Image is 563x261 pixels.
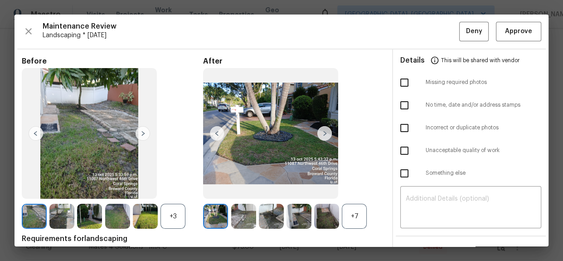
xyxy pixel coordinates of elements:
div: Unacceptable quality of work [393,139,548,162]
button: Deny [459,22,489,41]
div: No time, date and/or address stamps [393,94,548,117]
img: left-chevron-button-url [29,126,43,141]
img: right-chevron-button-url [317,126,332,141]
span: Deny [466,26,482,37]
div: Something else [393,162,548,185]
span: Before [22,57,203,66]
div: +7 [342,204,367,229]
span: Missing required photos [426,79,541,86]
div: +3 [160,204,185,229]
span: Maintenance Review [43,22,459,31]
span: Landscaping * [DATE] [43,31,459,40]
span: No time, date and/or address stamps [426,101,541,109]
button: Approve [496,22,541,41]
span: Incorrect or duplicate photos [426,124,541,132]
div: Incorrect or duplicate photos [393,117,548,139]
img: left-chevron-button-url [210,126,224,141]
img: right-chevron-button-url [136,126,150,141]
span: Requirements for landscaping [22,234,385,243]
span: This will be shared with vendor [441,49,519,71]
span: After [203,57,384,66]
span: Approve [505,26,532,37]
span: Something else [426,169,541,177]
div: Missing required photos [393,71,548,94]
span: Unacceptable quality of work [426,147,541,154]
span: Details [400,49,425,71]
